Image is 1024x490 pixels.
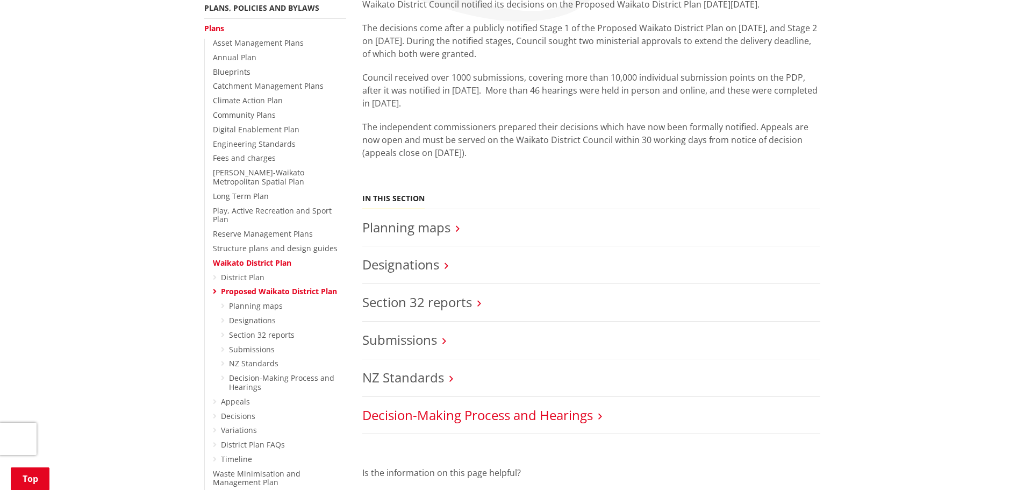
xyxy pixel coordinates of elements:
[213,191,269,201] a: Long Term Plan
[204,3,319,13] a: Plans, policies and bylaws
[362,71,820,110] p: Council received over 1000 submissions, covering more than 10,000 individual submission points on...
[229,344,275,354] a: Submissions
[213,153,276,163] a: Fees and charges
[213,52,256,62] a: Annual Plan
[213,167,304,187] a: [PERSON_NAME]-Waikato Metropolitan Spatial Plan
[362,406,593,424] a: Decision-Making Process and Hearings
[362,120,820,159] p: The independent commissioners prepared their decisions which have now been formally notified. App...
[213,67,250,77] a: Blueprints
[221,411,255,421] a: Decisions
[213,38,304,48] a: Asset Management Plans
[229,373,334,392] a: Decision-Making Process and Hearings
[213,110,276,120] a: Community Plans
[362,22,820,60] p: The decisions come after a publicly notified Stage 1 of the Proposed Waikato District Plan on [DA...
[221,454,252,464] a: Timeline
[221,286,337,296] a: Proposed Waikato District Plan
[213,124,299,134] a: Digital Enablement Plan
[11,467,49,490] a: Top
[221,425,257,435] a: Variations
[221,439,285,450] a: District Plan FAQs
[213,95,283,105] a: Climate Action Plan
[213,229,313,239] a: Reserve Management Plans
[362,255,439,273] a: Designations
[229,301,283,311] a: Planning maps
[362,368,444,386] a: NZ Standards
[229,330,295,340] a: Section 32 reports
[362,194,425,203] h5: In this section
[213,468,300,488] a: Waste Minimisation and Management Plan
[213,258,291,268] a: Waikato District Plan
[229,315,276,325] a: Designations
[221,396,250,407] a: Appeals
[975,445,1013,484] iframe: Messenger Launcher
[362,466,820,479] p: Is the information on this page helpful?
[213,81,324,91] a: Catchment Management Plans
[362,218,450,236] a: Planning maps
[204,23,224,33] a: Plans
[213,139,296,149] a: Engineering Standards
[221,272,264,282] a: District Plan
[362,293,472,311] a: Section 32 reports
[213,243,338,253] a: Structure plans and design guides
[229,358,278,368] a: NZ Standards
[362,331,437,349] a: Submissions
[213,205,332,225] a: Play, Active Recreation and Sport Plan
